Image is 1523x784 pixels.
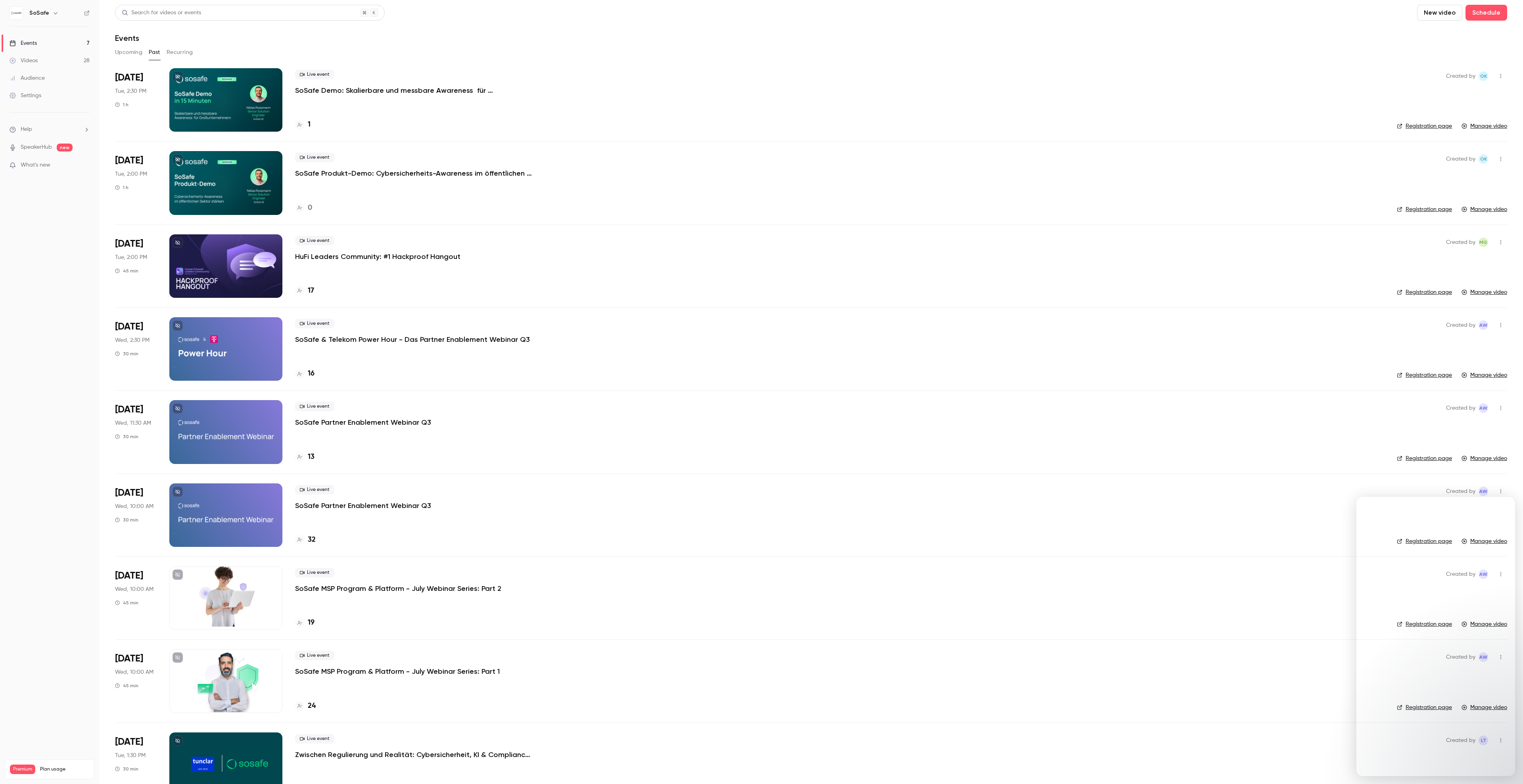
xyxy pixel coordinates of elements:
[1480,154,1487,164] span: OK
[295,286,314,296] a: 17
[115,600,138,606] div: 45 min
[1479,71,1488,81] span: Olga Krukova
[1417,5,1462,21] button: New video
[10,74,45,82] div: Audience
[149,46,160,59] button: Past
[115,336,150,344] span: Wed, 2:30 PM
[1462,288,1507,296] a: Manage video
[10,7,23,19] img: SoSafe
[295,70,334,79] span: Live event
[308,368,315,379] h4: 16
[1462,454,1507,462] a: Manage video
[122,9,201,17] div: Search for videos or events
[115,102,129,108] div: 1 h
[295,319,334,328] span: Live event
[308,286,314,296] h4: 17
[1479,320,1487,330] span: AW
[115,33,139,43] h1: Events
[295,418,431,427] p: SoSafe Partner Enablement Webinar Q3
[1462,122,1507,130] a: Manage video
[1446,71,1475,81] span: Created by
[295,651,334,660] span: Live event
[115,351,138,357] div: 30 min
[295,584,501,593] a: SoSafe MSP Program & Platform - July Webinar Series: Part 2
[295,701,316,711] a: 24
[115,736,143,748] span: [DATE]
[115,71,143,84] span: [DATE]
[115,502,153,510] span: Wed, 10:00 AM
[295,368,315,379] a: 16
[115,317,157,381] div: Aug 6 Wed, 2:30 PM (Europe/Berlin)
[295,86,533,95] p: SoSafe Demo: Skalierbare und messbare Awareness für Großunternehmen
[115,682,138,689] div: 45 min
[295,501,431,510] p: SoSafe Partner Enablement Webinar Q3
[115,652,143,665] span: [DATE]
[115,585,153,593] span: Wed, 10:00 AM
[1479,403,1488,413] span: Alexandra Wasilewski
[1397,205,1452,213] a: Registration page
[1479,403,1487,413] span: AW
[295,119,311,130] a: 1
[295,335,530,344] a: SoSafe & Telekom Power Hour - Das Partner Enablement Webinar Q3
[295,667,500,676] p: SoSafe MSP Program & Platform - July Webinar Series: Part 1
[115,238,143,250] span: [DATE]
[115,483,157,547] div: Aug 6 Wed, 10:00 AM (Europe/Berlin)
[308,119,311,130] h4: 1
[115,170,147,178] span: Tue, 2:00 PM
[115,268,138,274] div: 45 min
[40,766,89,772] span: Plan usage
[1397,454,1452,462] a: Registration page
[295,485,334,495] span: Live event
[1479,238,1488,247] span: Melissa Giwa
[115,403,143,416] span: [DATE]
[295,203,312,213] a: 0
[115,46,142,59] button: Upcoming
[21,143,52,151] a: SpeakerHub
[308,701,316,711] h4: 24
[1446,238,1475,247] span: Created by
[295,153,334,162] span: Live event
[115,517,138,523] div: 30 min
[295,252,460,261] a: HuFi Leaders Community: #1 Hackproof Hangout
[115,487,143,499] span: [DATE]
[115,253,147,261] span: Tue, 2:00 PM
[115,68,157,132] div: Aug 26 Tue, 2:30 PM (Europe/Paris)
[21,125,32,134] span: Help
[1397,371,1452,379] a: Registration page
[57,144,73,151] span: new
[1479,487,1487,496] span: AW
[10,39,37,47] div: Events
[115,566,157,630] div: Jul 23 Wed, 10:00 AM (Europe/Berlin)
[308,203,312,213] h4: 0
[10,57,38,65] div: Videos
[10,92,41,100] div: Settings
[295,617,315,628] a: 19
[308,535,316,545] h4: 32
[10,125,90,134] li: help-dropdown-opener
[21,161,50,169] span: What's new
[115,320,143,333] span: [DATE]
[1479,320,1488,330] span: Alexandra Wasilewski
[295,734,334,744] span: Live event
[1446,403,1475,413] span: Created by
[295,452,315,462] a: 13
[295,535,316,545] a: 32
[295,402,334,411] span: Live event
[29,9,49,17] h6: SoSafe
[1479,487,1488,496] span: Alexandra Wasilewski
[115,751,146,759] span: Tue, 1:30 PM
[115,419,151,427] span: Wed, 11:30 AM
[295,236,334,245] span: Live event
[115,649,157,713] div: Jul 9 Wed, 10:00 AM (Europe/Berlin)
[308,452,315,462] h4: 13
[1480,71,1487,81] span: OK
[115,234,157,298] div: Aug 19 Tue, 2:00 PM (Europe/Paris)
[1479,238,1487,247] span: MG
[115,569,143,582] span: [DATE]
[1462,205,1507,213] a: Manage video
[295,169,533,178] a: SoSafe Produkt-Demo: Cybersicherheits-Awareness im öffentlichen Sektor stärken
[1446,320,1475,330] span: Created by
